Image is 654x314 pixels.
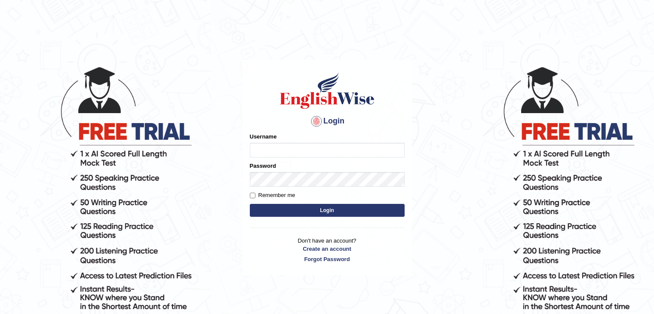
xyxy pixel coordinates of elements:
input: Remember me [250,193,255,198]
img: Logo of English Wise sign in for intelligent practice with AI [278,71,376,110]
p: Don't have an account? [250,237,405,263]
a: Create an account [250,245,405,253]
button: Login [250,204,405,217]
h4: Login [250,114,405,128]
a: Forgot Password [250,255,405,263]
label: Remember me [250,191,295,200]
label: Password [250,162,276,170]
label: Username [250,132,277,141]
